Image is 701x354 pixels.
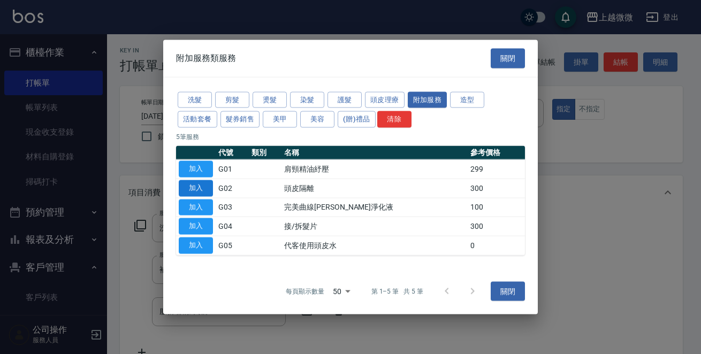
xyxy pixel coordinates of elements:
td: 接/拆髮片 [281,217,468,236]
td: 完美曲線[PERSON_NAME]淨化液 [281,198,468,217]
div: 50 [329,276,354,305]
button: 造型 [450,91,484,108]
td: 100 [468,198,525,217]
button: 燙髮 [253,91,287,108]
p: 5 筆服務 [176,132,525,142]
th: 參考價格 [468,146,525,160]
span: 附加服務類服務 [176,53,236,64]
td: 代客使用頭皮水 [281,236,468,255]
button: 關閉 [491,281,525,301]
button: (贈)禮品 [338,111,376,128]
button: 活動套餐 [178,111,217,128]
button: 加入 [179,199,213,216]
button: 護髮 [327,91,362,108]
th: 名稱 [281,146,468,160]
button: 清除 [377,111,412,128]
td: G01 [216,159,249,179]
p: 每頁顯示數量 [286,286,324,296]
th: 代號 [216,146,249,160]
button: 頭皮理療 [365,91,405,108]
button: 附加服務 [408,91,447,108]
td: 299 [468,159,525,179]
button: 染髮 [290,91,324,108]
td: G03 [216,198,249,217]
td: G04 [216,217,249,236]
th: 類別 [249,146,282,160]
button: 美甲 [263,111,297,128]
p: 第 1–5 筆 共 5 筆 [371,286,423,296]
button: 美容 [300,111,334,128]
td: 300 [468,179,525,198]
button: 髮券銷售 [220,111,260,128]
button: 加入 [179,180,213,196]
td: 0 [468,236,525,255]
td: 頭皮隔離 [281,179,468,198]
button: 加入 [179,237,213,254]
button: 加入 [179,218,213,235]
td: G05 [216,236,249,255]
button: 關閉 [491,49,525,68]
button: 剪髮 [215,91,249,108]
button: 洗髮 [178,91,212,108]
td: G02 [216,179,249,198]
td: 300 [468,217,525,236]
button: 加入 [179,161,213,178]
td: 肩頸精油紓壓 [281,159,468,179]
